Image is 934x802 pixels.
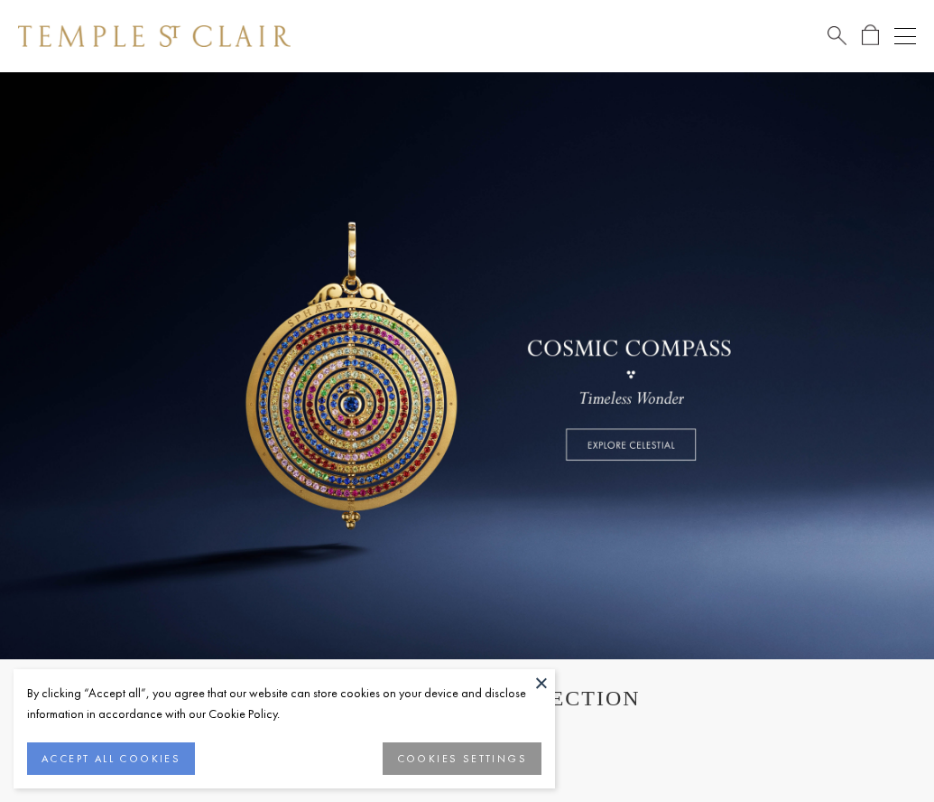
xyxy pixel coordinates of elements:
img: Temple St. Clair [18,25,291,47]
button: COOKIES SETTINGS [383,742,541,775]
a: Open Shopping Bag [862,24,879,47]
button: Open navigation [894,25,916,47]
div: By clicking “Accept all”, you agree that our website can store cookies on your device and disclos... [27,683,541,724]
button: ACCEPT ALL COOKIES [27,742,195,775]
a: Search [828,24,846,47]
